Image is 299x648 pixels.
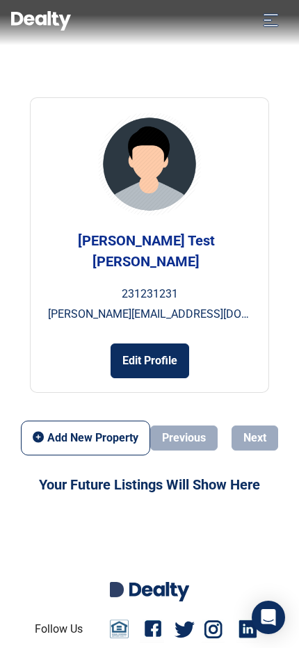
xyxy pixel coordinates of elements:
[236,615,264,643] a: Linkedin
[78,232,215,270] strong: [PERSON_NAME] Test [PERSON_NAME]
[21,421,150,455] button: Add New Property
[97,112,202,216] img: User Icon
[232,426,278,451] button: Next
[11,11,71,31] img: Dealty - Buy, Sell & Rent Homes
[111,343,189,378] button: Edit Profile
[48,286,251,302] p: 231231231
[48,306,251,323] p: [PERSON_NAME][EMAIL_ADDRESS][DOMAIN_NAME]
[254,8,288,31] button: Toggle navigation
[150,426,218,451] button: Previous
[252,601,285,634] div: Open Intercom Messenger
